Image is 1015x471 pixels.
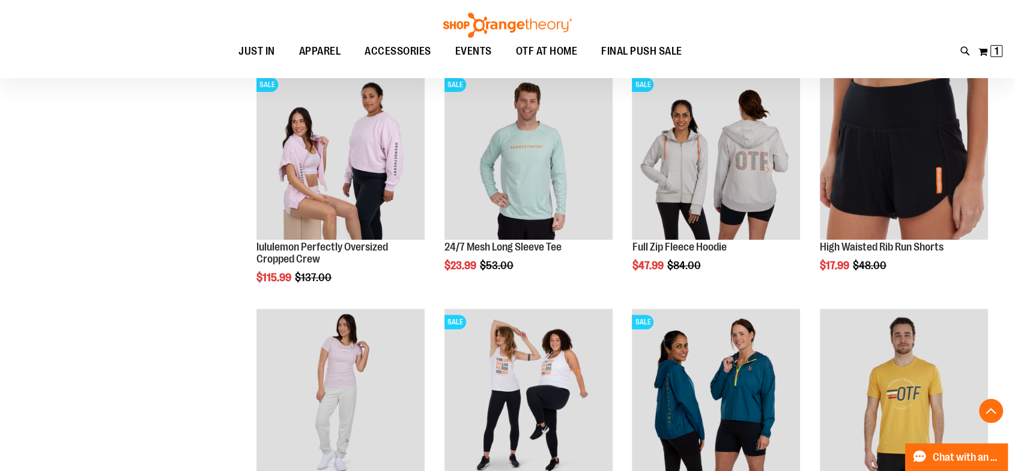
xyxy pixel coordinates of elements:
img: High Waisted Rib Run Shorts [820,71,988,240]
img: lululemon Perfectly Oversized Cropped Crew [256,71,425,240]
a: APPAREL [287,38,353,65]
span: $137.00 [295,272,333,284]
a: FINAL PUSH SALE [589,38,694,65]
img: Main Image of 1457091 [632,71,800,240]
a: OTF AT HOME [504,38,590,65]
a: High Waisted Rib Run Shorts [820,241,944,253]
div: product [626,65,806,302]
span: 1 [995,45,999,57]
span: FINAL PUSH SALE [601,38,682,65]
span: APPAREL [299,38,341,65]
span: $17.99 [820,260,851,272]
span: OTF AT HOME [516,38,578,65]
div: product [438,65,619,302]
div: product [250,65,431,314]
a: lululemon Perfectly Oversized Cropped Crew [256,241,388,265]
span: Chat with an Expert [933,452,1001,463]
div: product [814,65,994,302]
span: $84.00 [667,260,702,272]
span: $23.99 [444,260,478,272]
span: SALE [444,77,466,92]
span: EVENTS [455,38,492,65]
img: Shop Orangetheory [441,13,574,38]
a: EVENTS [443,38,504,65]
a: ACCESSORIES [353,38,443,65]
span: SALE [444,315,466,329]
span: SALE [632,315,653,329]
a: JUST IN [226,38,287,65]
span: JUST IN [238,38,275,65]
span: $53.00 [480,260,515,272]
span: ACCESSORIES [365,38,431,65]
a: lululemon Perfectly Oversized Cropped CrewSALE [256,71,425,242]
a: Main Image of 1457091SALE [632,71,800,242]
img: Main Image of 1457095 [444,71,613,240]
button: Back To Top [979,399,1003,423]
a: 24/7 Mesh Long Sleeve Tee [444,241,562,253]
button: Chat with an Expert [905,443,1008,471]
span: SALE [256,77,278,92]
span: SALE [632,77,653,92]
span: $115.99 [256,272,293,284]
span: $47.99 [632,260,665,272]
a: Full Zip Fleece Hoodie [632,241,726,253]
a: Main Image of 1457095SALE [444,71,613,242]
a: High Waisted Rib Run Shorts [820,71,988,242]
span: $48.00 [853,260,888,272]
